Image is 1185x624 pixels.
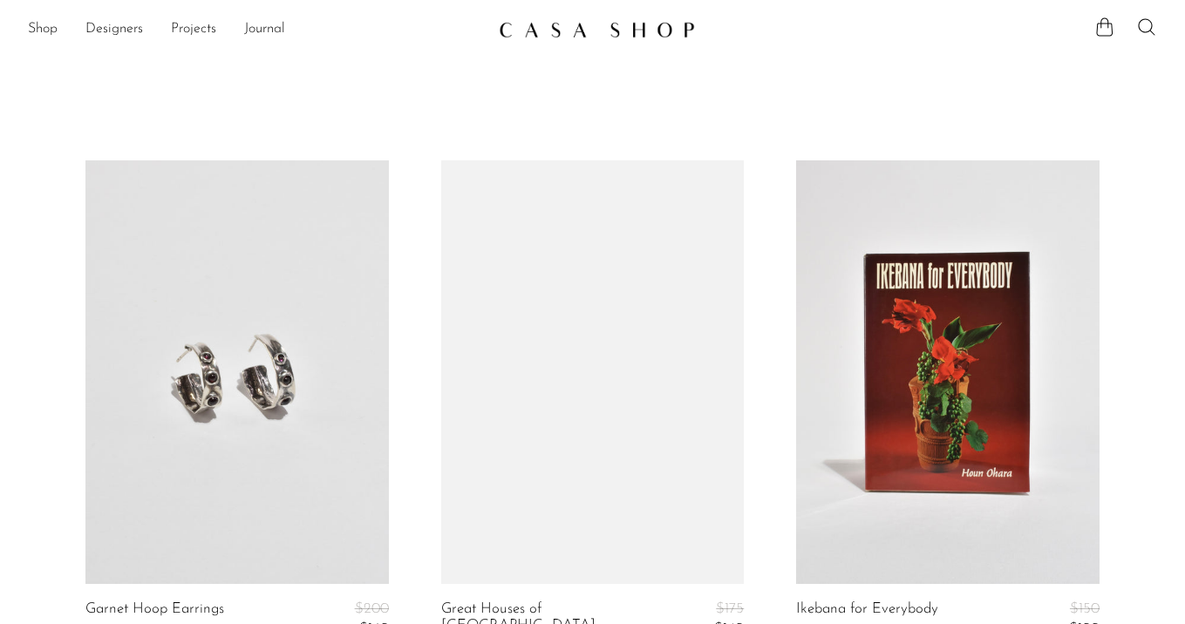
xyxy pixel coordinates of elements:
[28,15,485,44] ul: NEW HEADER MENU
[28,15,485,44] nav: Desktop navigation
[244,18,285,41] a: Journal
[716,601,744,616] span: $175
[171,18,216,41] a: Projects
[28,18,58,41] a: Shop
[1070,601,1100,616] span: $150
[85,18,143,41] a: Designers
[355,601,389,616] span: $200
